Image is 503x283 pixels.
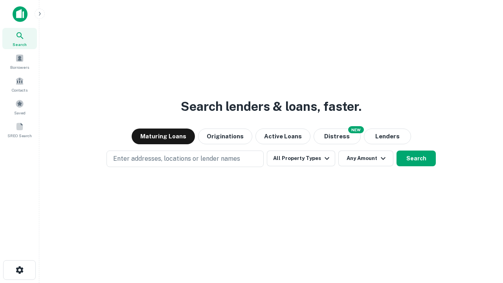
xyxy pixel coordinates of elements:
[348,126,364,133] div: NEW
[464,220,503,258] iframe: Chat Widget
[2,96,37,118] a: Saved
[7,132,32,139] span: SREO Search
[2,51,37,72] a: Borrowers
[13,41,27,48] span: Search
[181,97,362,116] h3: Search lenders & loans, faster.
[14,110,26,116] span: Saved
[314,129,361,144] button: Search distressed loans with lien and other non-mortgage details.
[2,74,37,95] a: Contacts
[113,154,240,164] p: Enter addresses, locations or lender names
[106,151,264,167] button: Enter addresses, locations or lender names
[12,87,28,93] span: Contacts
[397,151,436,166] button: Search
[267,151,335,166] button: All Property Types
[255,129,310,144] button: Active Loans
[2,119,37,140] a: SREO Search
[338,151,393,166] button: Any Amount
[10,64,29,70] span: Borrowers
[132,129,195,144] button: Maturing Loans
[198,129,252,144] button: Originations
[364,129,411,144] button: Lenders
[13,6,28,22] img: capitalize-icon.png
[2,28,37,49] a: Search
